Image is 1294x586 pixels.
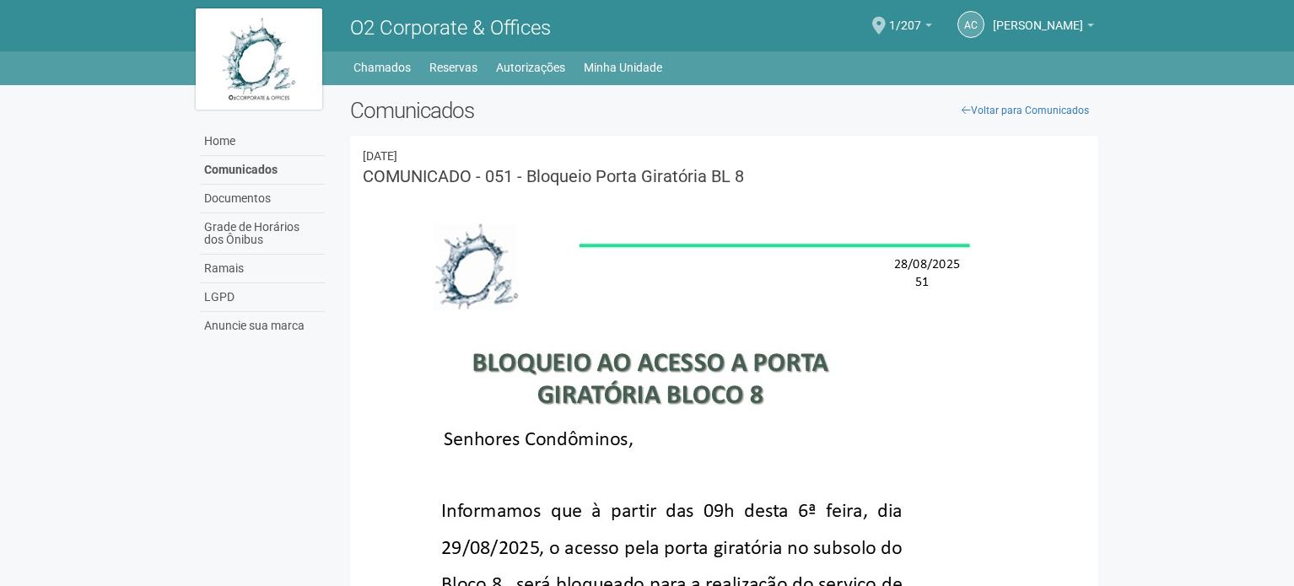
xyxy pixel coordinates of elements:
div: 28/08/2025 20:19 [363,148,1086,164]
a: Home [200,127,325,156]
span: O2 Corporate & Offices [350,16,551,40]
a: Ramais [200,255,325,283]
a: Autorizações [496,56,565,79]
h2: Comunicados [350,98,1098,123]
a: Grade de Horários dos Ônibus [200,213,325,255]
a: AC [957,11,984,38]
a: [PERSON_NAME] [993,21,1094,35]
img: logo.jpg [196,8,322,110]
a: Reservas [429,56,477,79]
a: LGPD [200,283,325,312]
a: Chamados [353,56,411,79]
span: Andréa Cunha [993,3,1083,32]
a: Minha Unidade [584,56,662,79]
a: Comunicados [200,156,325,185]
a: Anuncie sua marca [200,312,325,340]
h3: COMUNICADO - 051 - Bloqueio Porta Giratória BL 8 [363,168,1086,185]
a: 1/207 [889,21,932,35]
a: Documentos [200,185,325,213]
a: Voltar para Comunicados [952,98,1098,123]
span: 1/207 [889,3,921,32]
